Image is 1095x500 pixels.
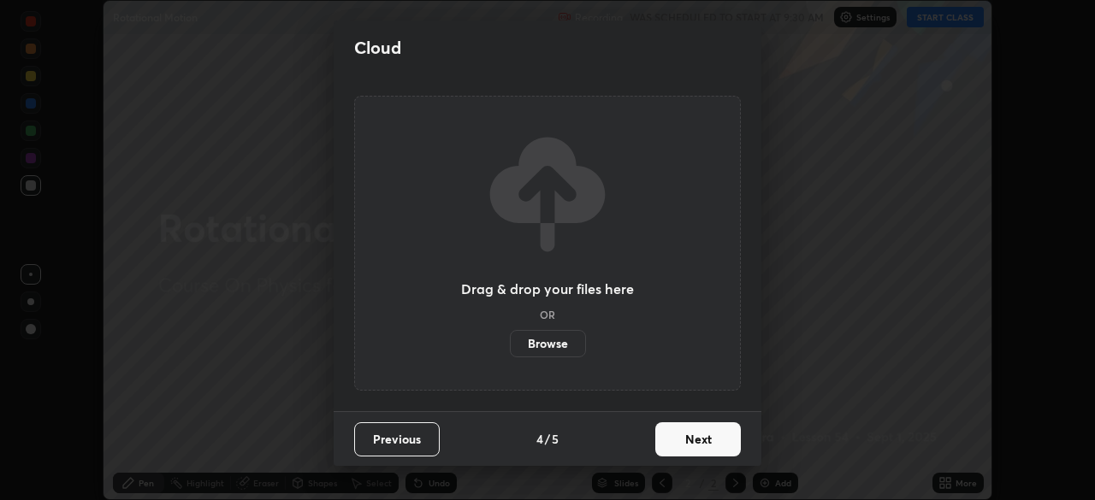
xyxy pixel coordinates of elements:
[540,309,555,320] h5: OR
[461,282,634,296] h3: Drag & drop your files here
[552,430,559,448] h4: 5
[655,422,741,456] button: Next
[354,37,401,59] h2: Cloud
[545,430,550,448] h4: /
[536,430,543,448] h4: 4
[354,422,440,456] button: Previous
